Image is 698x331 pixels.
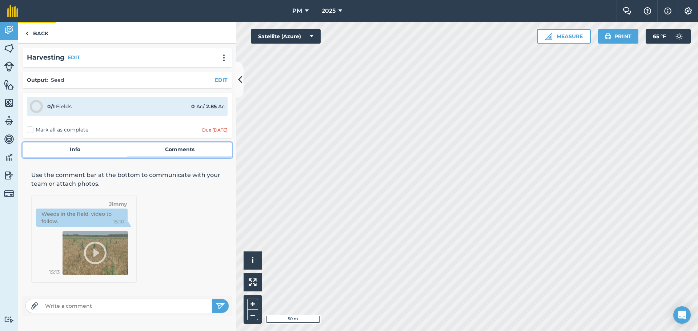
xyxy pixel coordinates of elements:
[7,5,18,17] img: fieldmargin Logo
[249,278,257,286] img: Four arrows, one pointing top left, one top right, one bottom right and the last bottom left
[51,76,64,84] p: Seed
[4,25,14,36] img: svg+xml;base64,PD94bWwgdmVyc2lvbj0iMS4wIiBlbmNvZGluZz0idXRmLTgiPz4KPCEtLSBHZW5lcmF0b3I6IEFkb2JlIE...
[537,29,591,44] button: Measure
[4,97,14,108] img: svg+xml;base64,PHN2ZyB4bWxucz0iaHR0cDovL3d3dy53My5vcmcvMjAwMC9zdmciIHdpZHRoPSI1NiIgaGVpZ2h0PSI2MC...
[18,22,56,43] a: Back
[247,310,258,320] button: –
[643,7,652,15] img: A question mark icon
[684,7,693,15] img: A cog icon
[4,189,14,199] img: svg+xml;base64,PD94bWwgdmVyc2lvbj0iMS4wIiBlbmNvZGluZz0idXRmLTgiPz4KPCEtLSBHZW5lcmF0b3I6IEFkb2JlIE...
[191,102,225,110] div: Ac / Ac
[25,29,29,38] img: svg+xml;base64,PHN2ZyB4bWxucz0iaHR0cDovL3d3dy53My5vcmcvMjAwMC9zdmciIHdpZHRoPSI5IiBoZWlnaHQ9IjI0Ii...
[664,7,671,15] img: svg+xml;base64,PHN2ZyB4bWxucz0iaHR0cDovL3d3dy53My5vcmcvMjAwMC9zdmciIHdpZHRoPSIxNyIgaGVpZ2h0PSIxNy...
[244,251,262,270] button: i
[127,142,232,156] a: Comments
[322,7,336,15] span: 2025
[220,54,228,61] img: svg+xml;base64,PHN2ZyB4bWxucz0iaHR0cDovL3d3dy53My5vcmcvMjAwMC9zdmciIHdpZHRoPSIyMCIgaGVpZ2h0PSIyNC...
[4,316,14,323] img: svg+xml;base64,PD94bWwgdmVyc2lvbj0iMS4wIiBlbmNvZGluZz0idXRmLTgiPz4KPCEtLSBHZW5lcmF0b3I6IEFkb2JlIE...
[202,127,228,133] div: Due [DATE]
[251,29,321,44] button: Satellite (Azure)
[206,103,217,110] strong: 2.85
[545,33,552,40] img: Ruler icon
[247,299,258,310] button: +
[4,61,14,72] img: svg+xml;base64,PD94bWwgdmVyc2lvbj0iMS4wIiBlbmNvZGluZz0idXRmLTgiPz4KPCEtLSBHZW5lcmF0b3I6IEFkb2JlIE...
[4,116,14,126] img: svg+xml;base64,PD94bWwgdmVyc2lvbj0iMS4wIiBlbmNvZGluZz0idXRmLTgiPz4KPCEtLSBHZW5lcmF0b3I6IEFkb2JlIE...
[31,171,223,188] p: Use the comment bar at the bottom to communicate with your team or attach photos.
[646,29,691,44] button: 65 °F
[42,301,212,311] input: Write a comment
[4,152,14,163] img: svg+xml;base64,PD94bWwgdmVyc2lvbj0iMS4wIiBlbmNvZGluZz0idXRmLTgiPz4KPCEtLSBHZW5lcmF0b3I6IEFkb2JlIE...
[47,102,72,110] div: Fields
[191,103,195,110] strong: 0
[27,52,65,63] h2: Harvesting
[4,43,14,54] img: svg+xml;base64,PHN2ZyB4bWxucz0iaHR0cDovL3d3dy53My5vcmcvMjAwMC9zdmciIHdpZHRoPSI1NiIgaGVpZ2h0PSI2MC...
[215,76,228,84] button: EDIT
[68,53,80,61] button: EDIT
[47,103,55,110] strong: 0 / 1
[4,170,14,181] img: svg+xml;base64,PD94bWwgdmVyc2lvbj0iMS4wIiBlbmNvZGluZz0idXRmLTgiPz4KPCEtLSBHZW5lcmF0b3I6IEFkb2JlIE...
[605,32,611,41] img: svg+xml;base64,PHN2ZyB4bWxucz0iaHR0cDovL3d3dy53My5vcmcvMjAwMC9zdmciIHdpZHRoPSIxOSIgaGVpZ2h0PSIyNC...
[598,29,639,44] button: Print
[31,302,38,310] img: Paperclip icon
[23,142,127,156] a: Info
[27,76,48,84] h4: Output :
[216,302,225,310] img: svg+xml;base64,PHN2ZyB4bWxucz0iaHR0cDovL3d3dy53My5vcmcvMjAwMC9zdmciIHdpZHRoPSIyNSIgaGVpZ2h0PSIyNC...
[623,7,631,15] img: Two speech bubbles overlapping with the left bubble in the forefront
[27,126,88,134] label: Mark all as complete
[4,134,14,145] img: svg+xml;base64,PD94bWwgdmVyc2lvbj0iMS4wIiBlbmNvZGluZz0idXRmLTgiPz4KPCEtLSBHZW5lcmF0b3I6IEFkb2JlIE...
[252,256,254,265] span: i
[673,306,691,324] div: Open Intercom Messenger
[672,29,686,44] img: svg+xml;base64,PD94bWwgdmVyc2lvbj0iMS4wIiBlbmNvZGluZz0idXRmLTgiPz4KPCEtLSBHZW5lcmF0b3I6IEFkb2JlIE...
[4,79,14,90] img: svg+xml;base64,PHN2ZyB4bWxucz0iaHR0cDovL3d3dy53My5vcmcvMjAwMC9zdmciIHdpZHRoPSI1NiIgaGVpZ2h0PSI2MC...
[292,7,302,15] span: PM
[653,29,666,44] span: 65 ° F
